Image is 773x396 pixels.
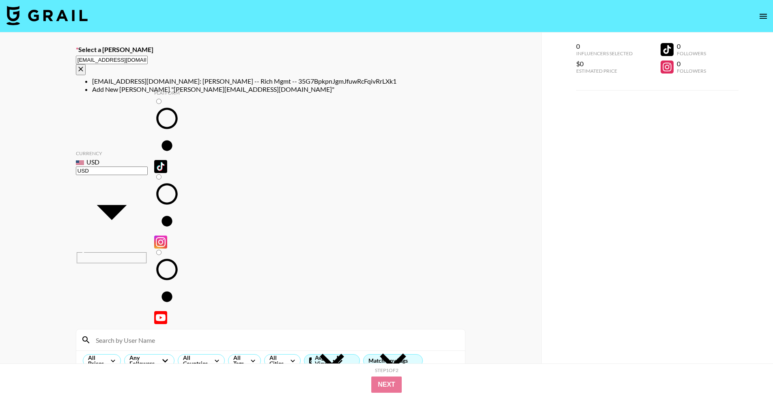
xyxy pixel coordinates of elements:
[156,250,161,255] input: YouTube
[576,42,633,50] div: 0
[76,64,86,75] button: Clear
[92,85,465,93] li: Add New [PERSON_NAME] "[PERSON_NAME][EMAIL_ADDRESS][DOMAIN_NAME]"
[677,68,706,74] div: Followers
[154,311,167,324] img: YouTube
[83,355,106,367] div: All Prices
[178,355,209,367] div: All Countries
[375,367,398,373] div: Step 1 of 2
[76,45,465,54] label: Select a [PERSON_NAME]
[677,60,706,68] div: 0
[677,50,706,56] div: Followers
[265,355,285,367] div: All Cities
[576,50,633,56] div: Influencers Selected
[154,236,167,249] img: Instagram
[371,377,402,393] button: Next
[91,333,460,346] input: Search by User Name
[156,99,161,104] input: TikTok
[76,150,148,156] div: Currency
[6,6,88,25] img: Grail Talent
[576,60,633,68] div: $0
[677,42,706,50] div: 0
[92,77,465,85] li: [EMAIL_ADDRESS][DOMAIN_NAME]: [PERSON_NAME] -- Rich Mgmt -- 35G7BpkpnJgmJfuwRcFqivRrLXk1
[156,174,161,180] input: Instagram
[755,8,771,24] button: open drawer
[576,68,633,74] div: Estimated Price
[228,355,245,367] div: All Tags
[76,158,148,166] div: USD
[154,160,167,173] img: TikTok
[125,355,156,367] div: Any Followers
